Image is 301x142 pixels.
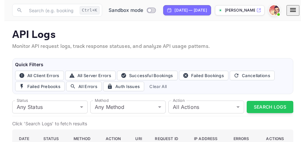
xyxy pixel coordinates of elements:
span: Sandbox mode [109,7,144,14]
button: Clear All [147,82,169,91]
button: All Errors [66,82,102,91]
button: All Client Errors [15,71,64,80]
h6: Quick Filters [15,61,290,68]
label: Method [95,98,109,103]
div: Switch to Production mode [106,7,158,14]
input: Search (e.g. bookings, documentation) [25,4,77,17]
p: API Logs [12,29,293,41]
button: Search Logs [247,101,293,113]
button: Auth Issues [103,82,144,91]
button: Cancellations [230,71,275,80]
div: Any Method [90,101,166,113]
div: Click to change the date range period [163,5,211,15]
label: Action [173,98,185,103]
label: Status [17,98,28,103]
p: Monitor API request logs, track response statuses, and analyze API usage patterns. [12,43,293,50]
p: [PERSON_NAME]-op0jg.nui... [225,7,255,13]
button: Successful Bookings [117,71,178,80]
div: Ctrl+K [80,6,100,14]
div: All Actions [168,101,244,113]
p: Click 'Search Logs' to fetch results [12,120,293,127]
img: Ivan Necakov [269,5,279,15]
button: All Server Errors [65,71,116,80]
div: Any Status [12,101,88,113]
button: Failed Prebooks [15,82,65,91]
div: [DATE] — [DATE] [174,7,207,13]
button: Failed Bookings [179,71,229,80]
